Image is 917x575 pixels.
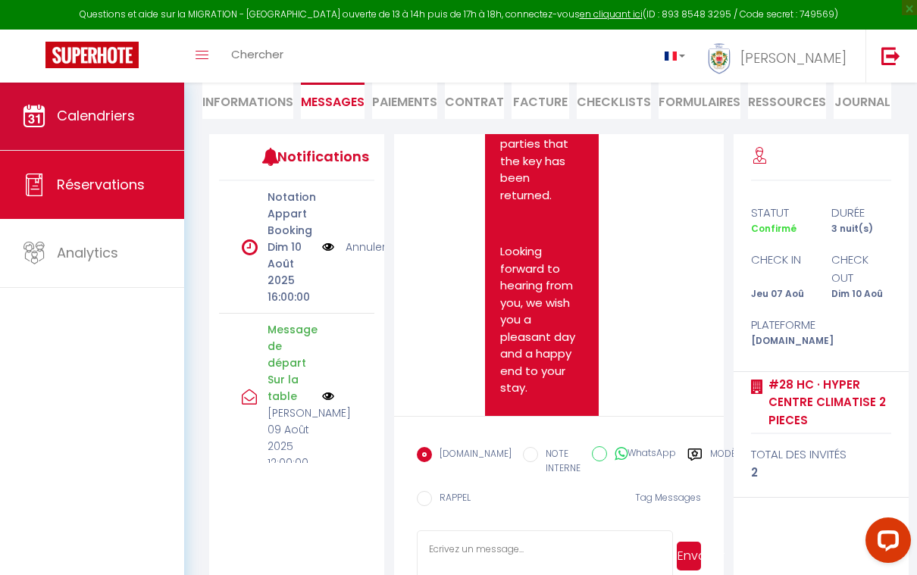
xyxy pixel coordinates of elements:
[677,542,701,570] button: Envoyer
[708,43,731,74] img: ...
[346,239,386,255] a: Annuler
[57,106,135,125] span: Calendriers
[748,82,826,119] li: Ressources
[57,175,145,194] span: Réservations
[268,321,312,405] p: Message de départ Sur la table
[231,46,283,62] span: Chercher
[659,82,740,119] li: FORMULAIRES
[322,390,334,402] img: NO IMAGE
[881,46,900,65] img: logout
[580,8,643,20] a: en cliquant ici
[710,447,750,478] label: Modèles
[740,48,847,67] span: [PERSON_NAME]
[822,204,901,222] div: durée
[432,491,471,508] label: RAPPEL
[741,251,821,286] div: check in
[635,491,701,504] span: Tag Messages
[741,316,821,334] div: Plateforme
[607,446,676,463] label: WhatsApp
[268,239,312,305] p: Dim 10 Août 2025 16:00:00
[268,405,312,471] p: [PERSON_NAME] 09 Août 2025 12:00:00
[822,251,901,286] div: check out
[538,447,581,476] label: NOTE INTERNE
[301,93,365,111] span: Messages
[696,30,865,83] a: ... [PERSON_NAME]
[751,464,891,482] div: 2
[741,204,821,222] div: statut
[577,82,651,119] li: CHECKLISTS
[220,30,295,83] a: Chercher
[741,287,821,302] div: Jeu 07 Aoû
[751,445,891,464] div: total des invités
[741,334,821,348] div: [DOMAIN_NAME]
[751,222,797,235] span: Confirmé
[822,287,901,302] div: Dim 10 Aoû
[853,511,917,575] iframe: LiveChat chat widget
[45,42,139,68] img: Super Booking
[202,82,293,119] li: Informations
[57,243,118,262] span: Analytics
[277,139,342,173] h3: Notifications
[512,82,569,119] li: Facture
[500,243,584,397] p: Looking forward to hearing from you, we wish you a pleasant day and a happy end to your stay.
[372,82,437,119] li: Paiements
[763,376,891,430] a: #28 HC · HYPER CENTRE CLIMATISE 2 pieces
[268,189,312,239] p: Notation Appart Booking
[445,82,504,119] li: Contrat
[834,82,891,119] li: Journal
[822,222,901,236] div: 3 nuit(s)
[322,239,334,255] img: NO IMAGE
[432,447,512,464] label: [DOMAIN_NAME]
